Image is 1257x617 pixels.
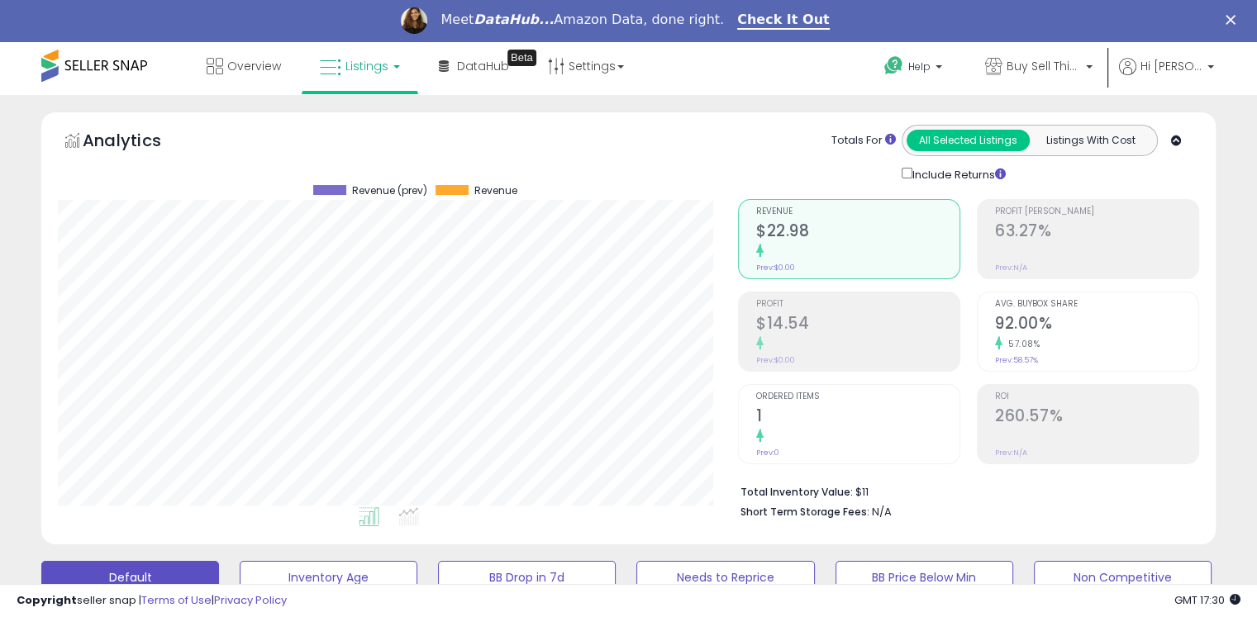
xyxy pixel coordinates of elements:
small: Prev: $0.00 [756,263,795,273]
a: Buy Sell This & That [973,41,1105,95]
h2: 260.57% [995,406,1198,429]
li: $11 [740,481,1187,501]
button: Listings With Cost [1029,130,1152,151]
button: Non Competitive [1034,561,1212,594]
h2: $22.98 [756,221,959,244]
div: Close [1226,15,1242,25]
a: Help [871,43,959,94]
a: Settings [536,41,636,91]
span: Overview [227,58,281,74]
span: Avg. Buybox Share [995,300,1198,309]
div: Include Returns [889,164,1026,183]
button: Needs to Reprice [636,561,814,594]
span: Buy Sell This & That [1007,58,1081,74]
a: Overview [194,41,293,91]
a: Listings [307,41,412,91]
span: Revenue [756,207,959,216]
span: 2025-10-7 17:30 GMT [1174,592,1240,608]
div: Tooltip anchor [507,50,536,66]
small: Prev: $0.00 [756,355,795,365]
div: seller snap | | [17,593,287,609]
i: DataHub... [474,12,554,27]
span: Help [908,59,931,74]
button: BB Price Below Min [836,561,1013,594]
strong: Copyright [17,592,77,608]
img: Profile image for Georgie [401,7,427,34]
a: Check It Out [737,12,830,30]
a: Hi [PERSON_NAME] [1119,58,1214,95]
a: Privacy Policy [214,592,287,608]
small: Prev: 58.57% [995,355,1038,365]
button: All Selected Listings [907,130,1030,151]
span: Listings [345,58,388,74]
button: Default [41,561,219,594]
span: Hi [PERSON_NAME] [1140,58,1202,74]
small: 57.08% [1002,338,1040,350]
h5: Analytics [83,129,193,156]
span: DataHub [457,58,509,74]
div: Totals For [831,133,896,149]
b: Short Term Storage Fees: [740,505,869,519]
b: Total Inventory Value: [740,485,853,499]
span: Profit [756,300,959,309]
h2: 63.27% [995,221,1198,244]
span: Profit [PERSON_NAME] [995,207,1198,216]
button: BB Drop in 7d [438,561,616,594]
h2: $14.54 [756,314,959,336]
small: Prev: N/A [995,263,1027,273]
a: DataHub [426,41,521,91]
a: Terms of Use [141,592,212,608]
h2: 92.00% [995,314,1198,336]
button: Inventory Age [240,561,417,594]
span: N/A [872,504,892,520]
span: Revenue (prev) [352,185,427,197]
span: Ordered Items [756,392,959,401]
i: Get Help [883,55,904,76]
span: Revenue [474,185,517,197]
div: Meet Amazon Data, done right. [440,12,724,28]
span: ROI [995,392,1198,401]
h2: 1 [756,406,959,429]
small: Prev: N/A [995,448,1027,458]
small: Prev: 0 [756,448,779,458]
